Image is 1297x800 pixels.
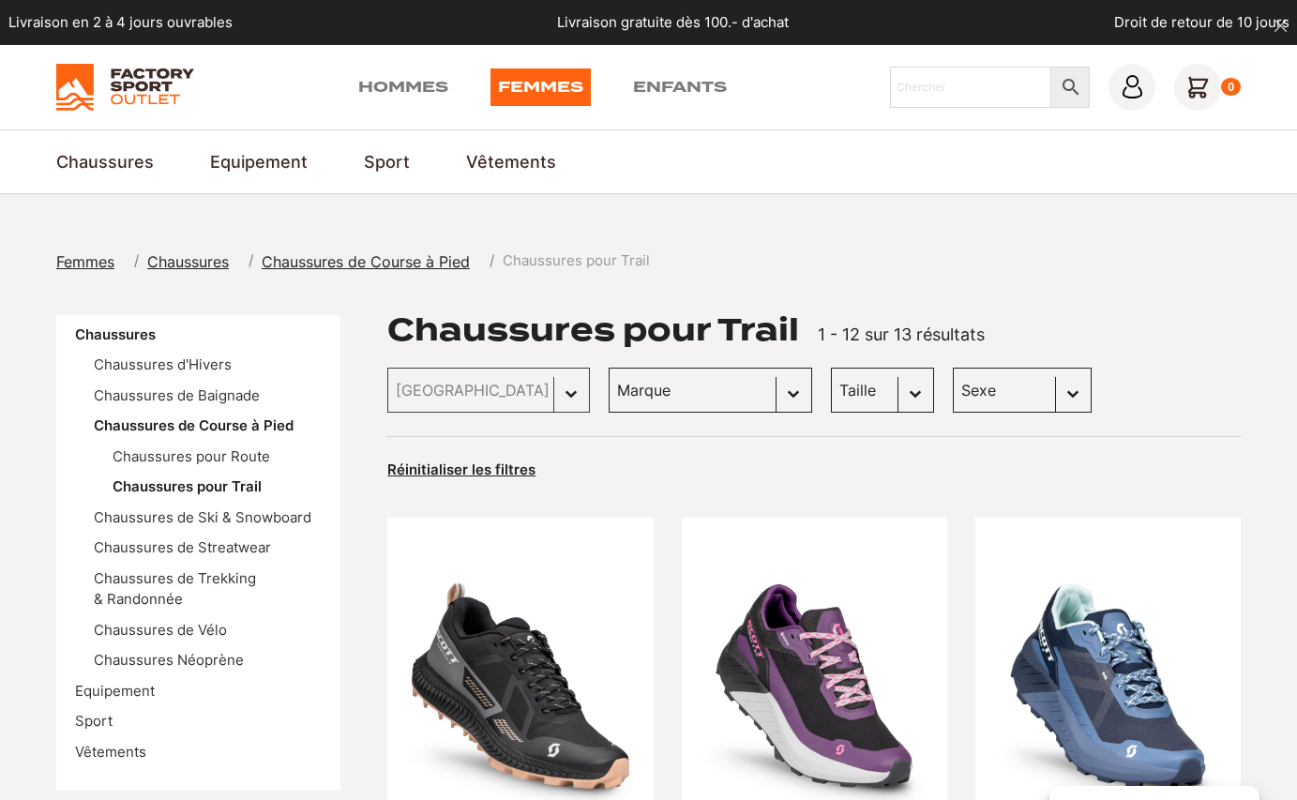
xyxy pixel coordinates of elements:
[75,743,146,761] a: Vêtements
[94,386,260,404] a: Chaussures de Baignade
[364,149,410,174] a: Sport
[75,325,156,343] a: Chaussures
[466,149,556,174] a: Vêtements
[210,149,308,174] a: Equipement
[56,250,126,273] a: Femmes
[94,355,232,373] a: Chaussures d'Hivers
[56,250,650,273] nav: breadcrumbs
[75,682,155,700] a: Equipement
[387,315,799,345] h1: Chaussures pour Trail
[113,477,262,495] a: Chaussures pour Trail
[818,325,985,344] span: 1 - 12 sur 13 résultats
[94,416,294,434] a: Chaussures de Course à Pied
[8,12,233,34] p: Livraison en 2 à 4 jours ouvrables
[94,508,311,526] a: Chaussures de Ski & Snowboard
[56,252,114,271] span: Femmes
[56,64,194,111] img: Factory Sport Outlet
[358,68,448,106] a: Hommes
[75,712,113,730] a: Sport
[1264,9,1297,42] button: dismiss
[56,149,154,174] a: Chaussures
[94,538,271,556] a: Chaussures de Streatwear
[387,460,535,479] button: Réinitialiser les filtres
[94,651,244,669] a: Chaussures Néoprène
[557,12,789,34] p: Livraison gratuite dès 100.- d'achat
[1221,78,1241,97] div: 0
[147,252,229,271] span: Chaussures
[490,68,591,106] a: Femmes
[262,252,470,271] span: Chaussures de Course à Pied
[262,250,481,273] a: Chaussures de Course à Pied
[503,250,650,272] span: Chaussures pour Trail
[633,68,727,106] a: Enfants
[113,447,270,465] a: Chaussures pour Route
[890,67,1051,108] input: Chercher
[94,569,256,609] a: Chaussures de Trekking & Randonnée
[1114,12,1289,34] p: Droit de retour de 10 jours
[94,621,227,639] a: Chaussures de Vélo
[147,250,240,273] a: Chaussures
